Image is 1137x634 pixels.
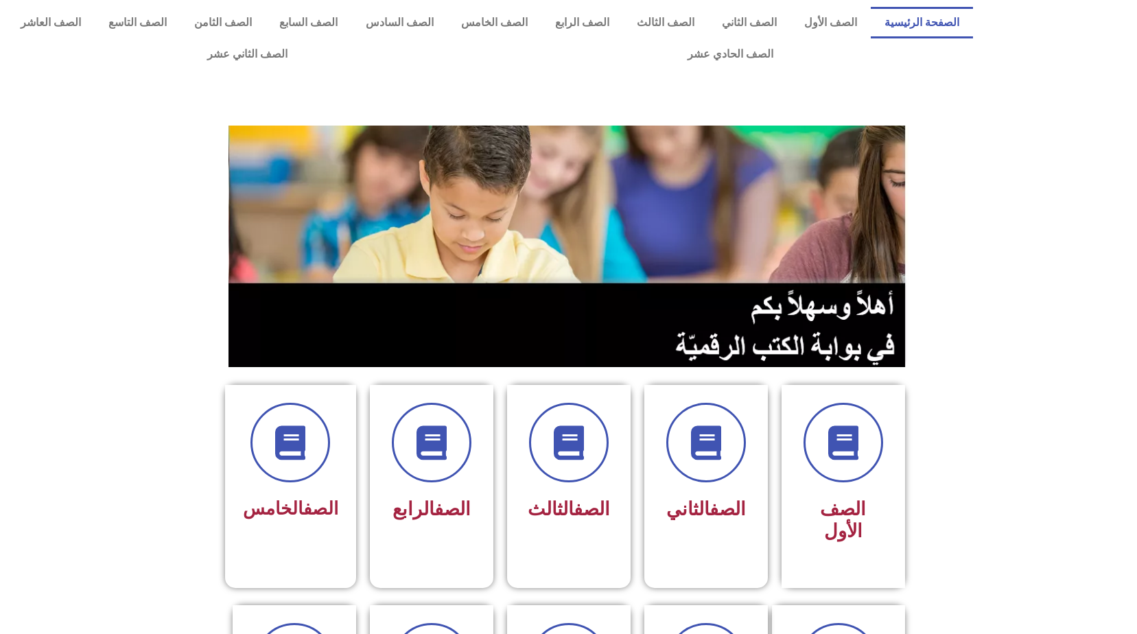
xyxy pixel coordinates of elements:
[790,7,871,38] a: الصف الأول
[623,7,708,38] a: الصف الثالث
[243,498,338,519] span: الخامس
[487,38,973,70] a: الصف الحادي عشر
[871,7,973,38] a: الصفحة الرئيسية
[351,7,447,38] a: الصف السادس
[392,498,471,520] span: الرابع
[303,498,338,519] a: الصف
[666,498,746,520] span: الثاني
[541,7,623,38] a: الصف الرابع
[528,498,610,520] span: الثالث
[710,498,746,520] a: الصف
[708,7,790,38] a: الصف الثاني
[266,7,351,38] a: الصف السابع
[180,7,266,38] a: الصف الثامن
[7,7,95,38] a: الصف العاشر
[434,498,471,520] a: الصف
[820,498,866,542] span: الصف الأول
[447,7,541,38] a: الصف الخامس
[574,498,610,520] a: الصف
[95,7,180,38] a: الصف التاسع
[7,38,487,70] a: الصف الثاني عشر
